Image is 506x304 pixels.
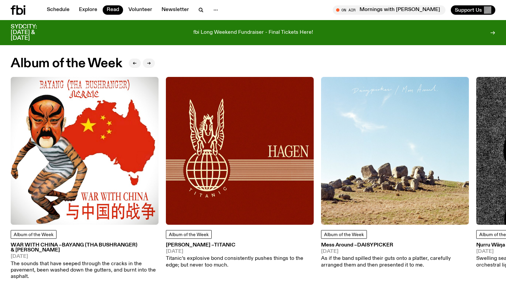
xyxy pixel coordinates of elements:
[166,243,314,248] h3: [PERSON_NAME] –
[321,256,469,268] p: As if the band spilled their guts onto a platter, carefully arranged them and then presented it t...
[333,5,445,15] button: On AirMornings with [PERSON_NAME]
[124,5,156,15] a: Volunteer
[103,5,123,15] a: Read
[357,242,393,248] span: Daisypicker
[321,243,469,269] a: Mess Around –Daisypicker[DATE]As if the band spilled their guts onto a platter, carefully arrange...
[169,232,209,237] span: Album of the Week
[166,256,314,268] p: Titanic’s explosive bond consistently pushes things to the edge; but never too much.
[321,230,367,239] a: Album of the Week
[11,58,122,70] h2: Album of the Week
[11,242,137,253] span: BAYANG (tha Bushranger) & [PERSON_NAME]
[321,243,469,248] h3: Mess Around –
[166,230,212,239] a: Album of the Week
[451,5,495,15] button: Support Us
[158,5,193,15] a: Newsletter
[11,261,159,280] p: The sounds that have seeped through the cracks in the pavement, been washed down the gutters, and...
[324,232,364,237] span: Album of the Week
[75,5,101,15] a: Explore
[11,24,54,41] h3: SYDCITY: [DATE] & [DATE]
[11,230,57,239] a: Album of the Week
[321,249,469,254] span: [DATE]
[193,30,313,36] p: fbi Long Weekend Fundraiser - Final Tickets Here!
[455,7,482,13] span: Support Us
[11,243,159,280] a: WAR WITH CHINA –BAYANG (tha Bushranger) & [PERSON_NAME][DATE]The sounds that have seeped through ...
[11,254,159,259] span: [DATE]
[166,243,314,269] a: [PERSON_NAME] –Titanic[DATE]Titanic’s explosive bond consistently pushes things to the edge; but ...
[166,249,314,254] span: [DATE]
[43,5,74,15] a: Schedule
[214,242,235,248] span: Titanic
[14,232,54,237] span: Album of the Week
[11,243,159,253] h3: WAR WITH CHINA –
